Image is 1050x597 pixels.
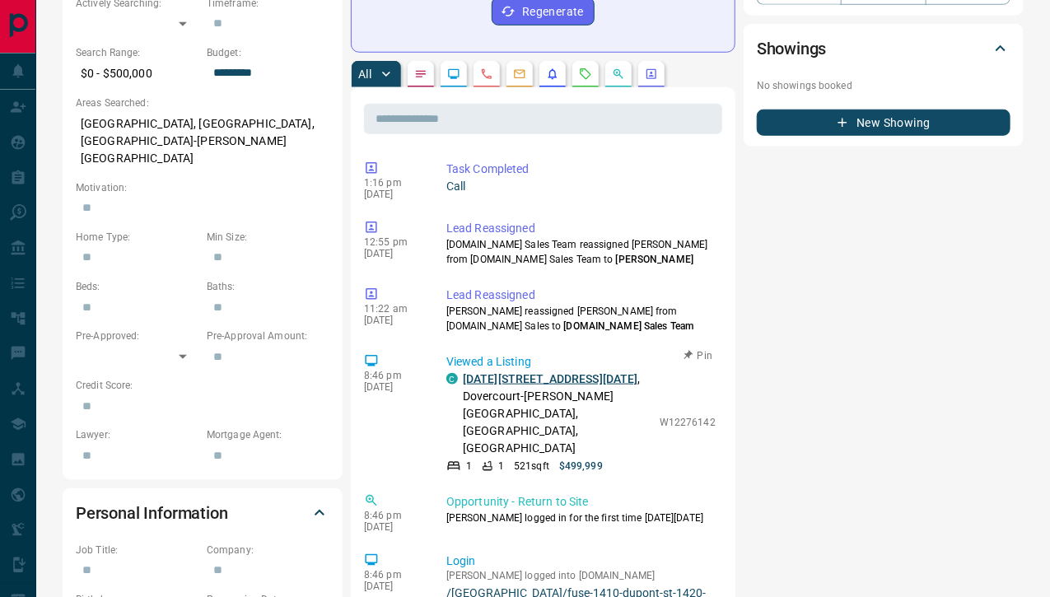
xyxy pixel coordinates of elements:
[364,381,422,393] p: [DATE]
[446,220,716,237] p: Lead Reassigned
[76,493,329,533] div: Personal Information
[364,521,422,533] p: [DATE]
[498,459,504,473] p: 1
[358,68,371,80] p: All
[364,581,422,592] p: [DATE]
[364,177,422,189] p: 1:16 pm
[207,543,329,557] p: Company:
[364,315,422,326] p: [DATE]
[674,348,722,363] button: Pin
[757,29,1010,68] div: Showings
[414,68,427,81] svg: Notes
[446,570,716,581] p: [PERSON_NAME] logged into [DOMAIN_NAME]
[757,78,1010,93] p: No showings booked
[446,161,716,178] p: Task Completed
[207,230,329,245] p: Min Size:
[446,237,716,267] p: [DOMAIN_NAME] Sales Team reassigned [PERSON_NAME] from [DOMAIN_NAME] Sales Team to
[514,459,549,473] p: 521 sqft
[364,248,422,259] p: [DATE]
[76,60,198,87] p: $0 - $500,000
[446,353,716,371] p: Viewed a Listing
[447,68,460,81] svg: Lead Browsing Activity
[480,68,493,81] svg: Calls
[463,372,638,385] a: [DATE][STREET_ADDRESS][DATE]
[364,236,422,248] p: 12:55 pm
[645,68,658,81] svg: Agent Actions
[76,500,228,526] h2: Personal Information
[546,68,559,81] svg: Listing Alerts
[207,329,329,343] p: Pre-Approval Amount:
[579,68,592,81] svg: Requests
[612,68,625,81] svg: Opportunities
[660,415,716,430] p: W12276142
[446,373,458,385] div: condos.ca
[757,110,1010,136] button: New Showing
[446,304,716,333] p: [PERSON_NAME] reassigned [PERSON_NAME] from [DOMAIN_NAME] Sales to
[463,371,651,457] p: , Dovercourt-[PERSON_NAME][GEOGRAPHIC_DATA], [GEOGRAPHIC_DATA], [GEOGRAPHIC_DATA]
[207,45,329,60] p: Budget:
[76,329,198,343] p: Pre-Approved:
[76,427,198,442] p: Lawyer:
[76,378,329,393] p: Credit Score:
[76,45,198,60] p: Search Range:
[76,96,329,110] p: Areas Searched:
[364,510,422,521] p: 8:46 pm
[207,279,329,294] p: Baths:
[616,254,693,265] span: [PERSON_NAME]
[76,543,198,557] p: Job Title:
[559,459,603,473] p: $499,999
[446,553,716,570] p: Login
[364,569,422,581] p: 8:46 pm
[446,287,716,304] p: Lead Reassigned
[446,493,716,511] p: Opportunity - Return to Site
[513,68,526,81] svg: Emails
[757,35,827,62] h2: Showings
[364,303,422,315] p: 11:22 am
[564,320,694,332] span: [DOMAIN_NAME] Sales Team
[76,279,198,294] p: Beds:
[364,189,422,200] p: [DATE]
[466,459,472,473] p: 1
[446,178,716,195] p: Call
[364,370,422,381] p: 8:46 pm
[446,511,716,525] p: [PERSON_NAME] logged in for the first time [DATE][DATE]
[76,110,329,172] p: [GEOGRAPHIC_DATA], [GEOGRAPHIC_DATA], [GEOGRAPHIC_DATA]-[PERSON_NAME][GEOGRAPHIC_DATA]
[76,180,329,195] p: Motivation:
[207,427,329,442] p: Mortgage Agent:
[76,230,198,245] p: Home Type:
